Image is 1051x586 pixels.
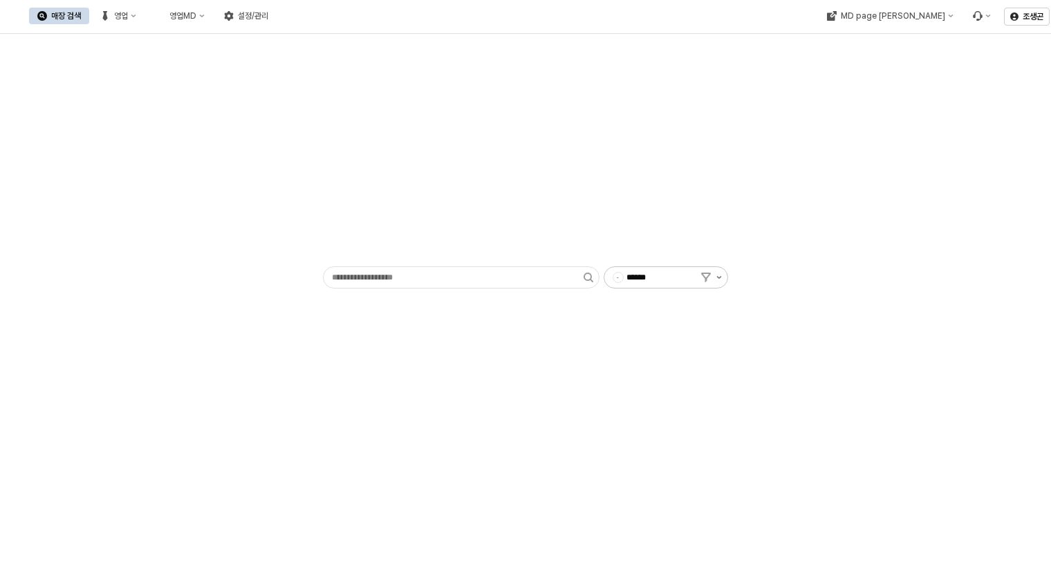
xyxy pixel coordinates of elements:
div: Menu item 6 [964,8,998,24]
button: MD page [PERSON_NAME] [818,8,961,24]
button: 매장 검색 [29,8,89,24]
p: 조생곤 [1023,11,1043,22]
button: 설정/관리 [216,8,277,24]
button: 제안 사항 표시 [711,267,727,288]
button: 조생곤 [1004,8,1050,26]
div: 매장 검색 [51,11,81,21]
button: 영업MD [147,8,213,24]
button: 영업 [92,8,145,24]
div: MD page 이동 [818,8,961,24]
span: - [613,273,623,282]
div: 설정/관리 [238,11,268,21]
div: MD page [PERSON_NAME] [840,11,945,21]
div: 영업MD [169,11,196,21]
div: 영업 [114,11,128,21]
